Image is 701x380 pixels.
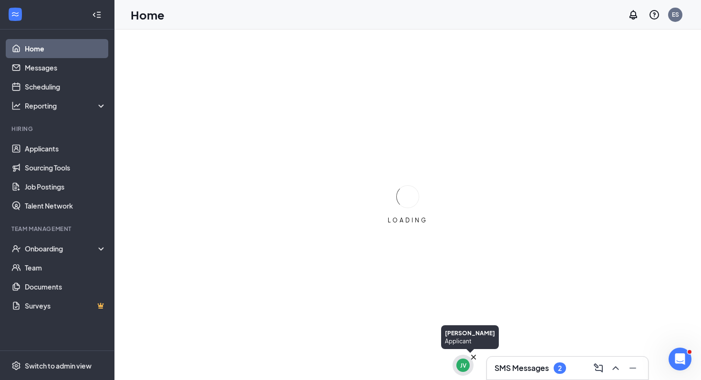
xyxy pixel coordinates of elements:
[25,139,106,158] a: Applicants
[460,361,466,370] div: JV
[591,360,606,376] button: ComposeMessage
[25,296,106,315] a: SurveysCrown
[131,7,165,23] h1: Home
[25,258,106,277] a: Team
[610,362,621,374] svg: ChevronUp
[608,360,623,376] button: ChevronUp
[25,58,106,77] a: Messages
[11,361,21,370] svg: Settings
[25,277,106,296] a: Documents
[10,10,20,19] svg: WorkstreamLogo
[593,362,604,374] svg: ComposeMessage
[625,360,640,376] button: Minimize
[25,361,92,370] div: Switch to admin view
[25,158,106,177] a: Sourcing Tools
[384,216,432,224] div: LOADING
[672,10,679,19] div: ES
[11,101,21,110] svg: Analysis
[25,177,106,196] a: Job Postings
[11,125,104,133] div: Hiring
[469,352,478,362] svg: Cross
[669,348,691,370] iframe: Intercom live chat
[25,196,106,215] a: Talent Network
[25,39,106,58] a: Home
[628,9,639,20] svg: Notifications
[627,362,639,374] svg: Minimize
[11,244,21,253] svg: UserCheck
[25,77,106,96] a: Scheduling
[558,364,562,372] div: 2
[11,225,104,233] div: Team Management
[649,9,660,20] svg: QuestionInfo
[495,363,549,373] h3: SMS Messages
[25,101,107,110] div: Reporting
[25,244,98,253] div: Onboarding
[92,10,102,20] svg: Collapse
[445,329,495,337] div: [PERSON_NAME]
[445,337,495,345] div: Applicant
